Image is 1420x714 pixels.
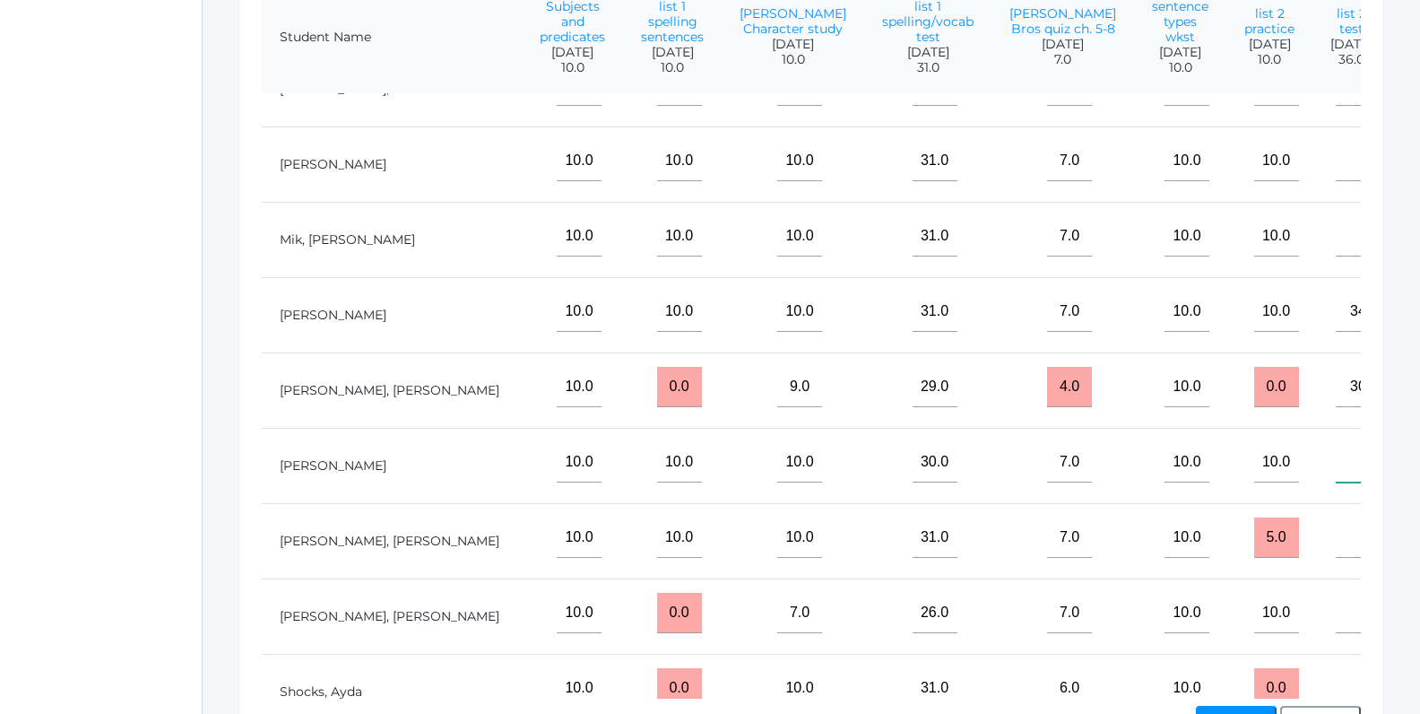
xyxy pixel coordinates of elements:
[1337,5,1366,37] a: list 2 test
[1244,5,1294,37] a: list 2 practice
[1330,37,1372,52] span: [DATE]
[1009,5,1116,37] a: [PERSON_NAME] Bros quiz ch. 5-8
[740,37,846,52] span: [DATE]
[540,45,605,60] span: [DATE]
[280,457,386,474] a: [PERSON_NAME]
[280,231,415,248] a: Mik, [PERSON_NAME]
[1244,52,1294,67] span: 10.0
[1244,37,1294,52] span: [DATE]
[280,307,386,323] a: [PERSON_NAME]
[641,60,704,75] span: 10.0
[280,156,386,172] a: [PERSON_NAME]
[740,52,846,67] span: 10.0
[1330,52,1372,67] span: 36.0
[882,45,974,60] span: [DATE]
[641,45,704,60] span: [DATE]
[1009,37,1116,52] span: [DATE]
[280,684,362,700] a: Shocks, Ayda
[1152,45,1208,60] span: [DATE]
[540,60,605,75] span: 10.0
[740,5,846,37] a: [PERSON_NAME] Character study
[1152,60,1208,75] span: 10.0
[280,533,499,549] a: [PERSON_NAME], [PERSON_NAME]
[280,608,499,624] a: [PERSON_NAME], [PERSON_NAME]
[1009,52,1116,67] span: 7.0
[882,60,974,75] span: 31.0
[280,382,499,398] a: [PERSON_NAME], [PERSON_NAME]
